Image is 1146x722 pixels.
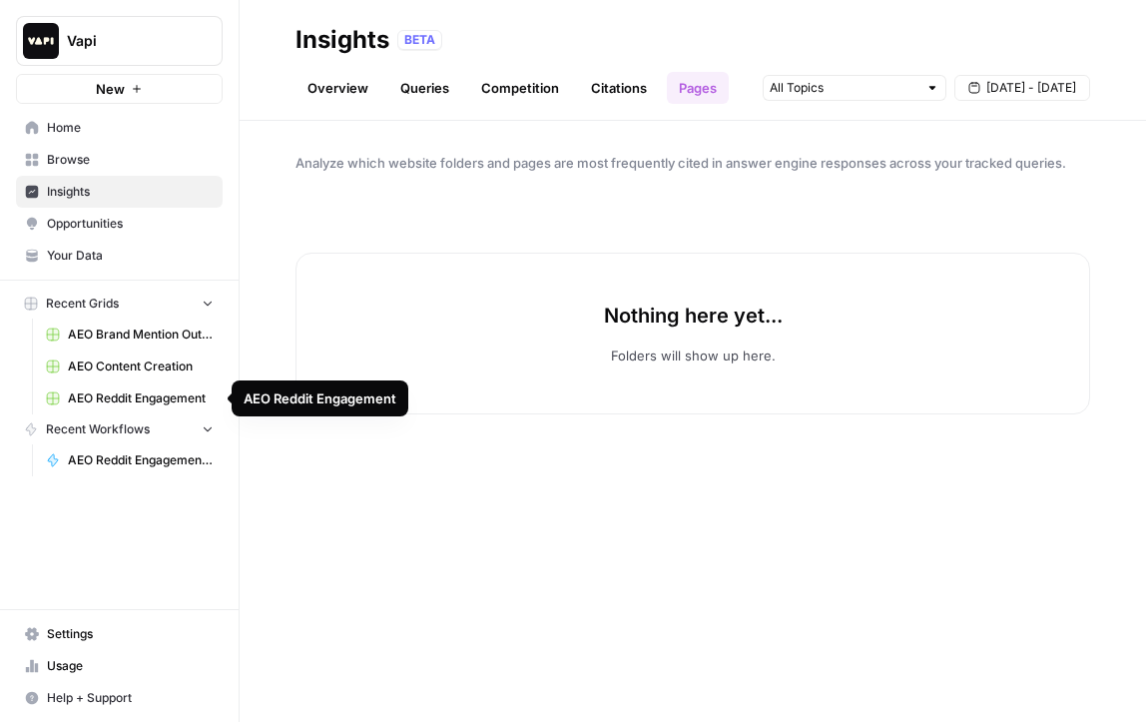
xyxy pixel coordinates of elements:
a: Browse [16,144,223,176]
span: Insights [47,183,214,201]
button: [DATE] - [DATE] [954,75,1090,101]
a: Insights [16,176,223,208]
button: Recent Grids [16,289,223,319]
span: Browse [47,151,214,169]
a: Citations [579,72,659,104]
a: AEO Brand Mention Outreach [37,319,223,351]
a: Opportunities [16,208,223,240]
span: Recent Workflows [46,420,150,438]
button: New [16,74,223,104]
input: All Topics [770,78,917,98]
a: Competition [469,72,571,104]
div: Insights [295,24,389,56]
span: Home [47,119,214,137]
span: Your Data [47,247,214,265]
a: AEO Reddit Engagement - Fork [37,444,223,476]
a: Home [16,112,223,144]
div: AEO Reddit Engagement [244,388,396,408]
button: Recent Workflows [16,414,223,444]
a: Pages [667,72,729,104]
span: Opportunities [47,215,214,233]
a: Settings [16,618,223,650]
span: Analyze which website folders and pages are most frequently cited in answer engine responses acro... [295,153,1090,173]
span: Vapi [67,31,188,51]
span: AEO Reddit Engagement [68,389,214,407]
a: Overview [295,72,380,104]
button: Workspace: Vapi [16,16,223,66]
a: Queries [388,72,461,104]
span: Settings [47,625,214,643]
span: Usage [47,657,214,675]
img: Vapi Logo [23,23,59,59]
a: AEO Reddit Engagement [37,382,223,414]
div: BETA [397,30,442,50]
a: Usage [16,650,223,682]
span: AEO Reddit Engagement - Fork [68,451,214,469]
a: Your Data [16,240,223,272]
button: Help + Support [16,682,223,714]
p: Nothing here yet... [604,302,783,330]
span: AEO Brand Mention Outreach [68,326,214,344]
span: [DATE] - [DATE] [986,79,1076,97]
a: AEO Content Creation [37,351,223,382]
span: Help + Support [47,689,214,707]
p: Folders will show up here. [611,346,776,365]
span: Recent Grids [46,295,119,313]
span: New [96,79,125,99]
span: AEO Content Creation [68,358,214,375]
